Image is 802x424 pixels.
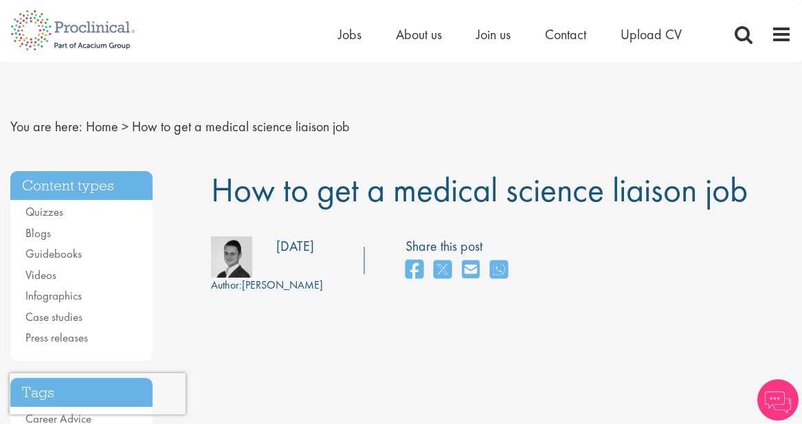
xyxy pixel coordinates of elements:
a: Case studies [25,309,82,324]
span: You are here: [10,118,82,135]
a: Jobs [338,25,361,43]
a: Upload CV [621,25,682,43]
div: [DATE] [276,236,314,256]
a: share on twitter [434,256,452,285]
label: Share this post [405,236,515,256]
a: breadcrumb link [86,118,118,135]
a: Videos [25,267,56,282]
div: [PERSON_NAME] [211,278,323,293]
a: Infographics [25,288,82,303]
img: Chatbot [757,379,799,421]
span: How to get a medical science liaison job [211,168,748,212]
iframe: reCAPTCHA [10,373,186,414]
span: How to get a medical science liaison job [132,118,350,135]
span: Author: [211,278,242,292]
h3: Content types [10,171,153,201]
a: Press releases [25,330,88,345]
img: bdc0b4ec-42d7-4011-3777-08d5c2039240 [211,236,252,278]
a: Quizzes [25,204,63,219]
span: > [122,118,129,135]
a: Join us [476,25,511,43]
a: About us [396,25,442,43]
a: share on email [462,256,480,285]
a: share on facebook [405,256,423,285]
a: share on whats app [490,256,508,285]
a: Contact [545,25,586,43]
a: Blogs [25,225,51,241]
a: Guidebooks [25,246,82,261]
